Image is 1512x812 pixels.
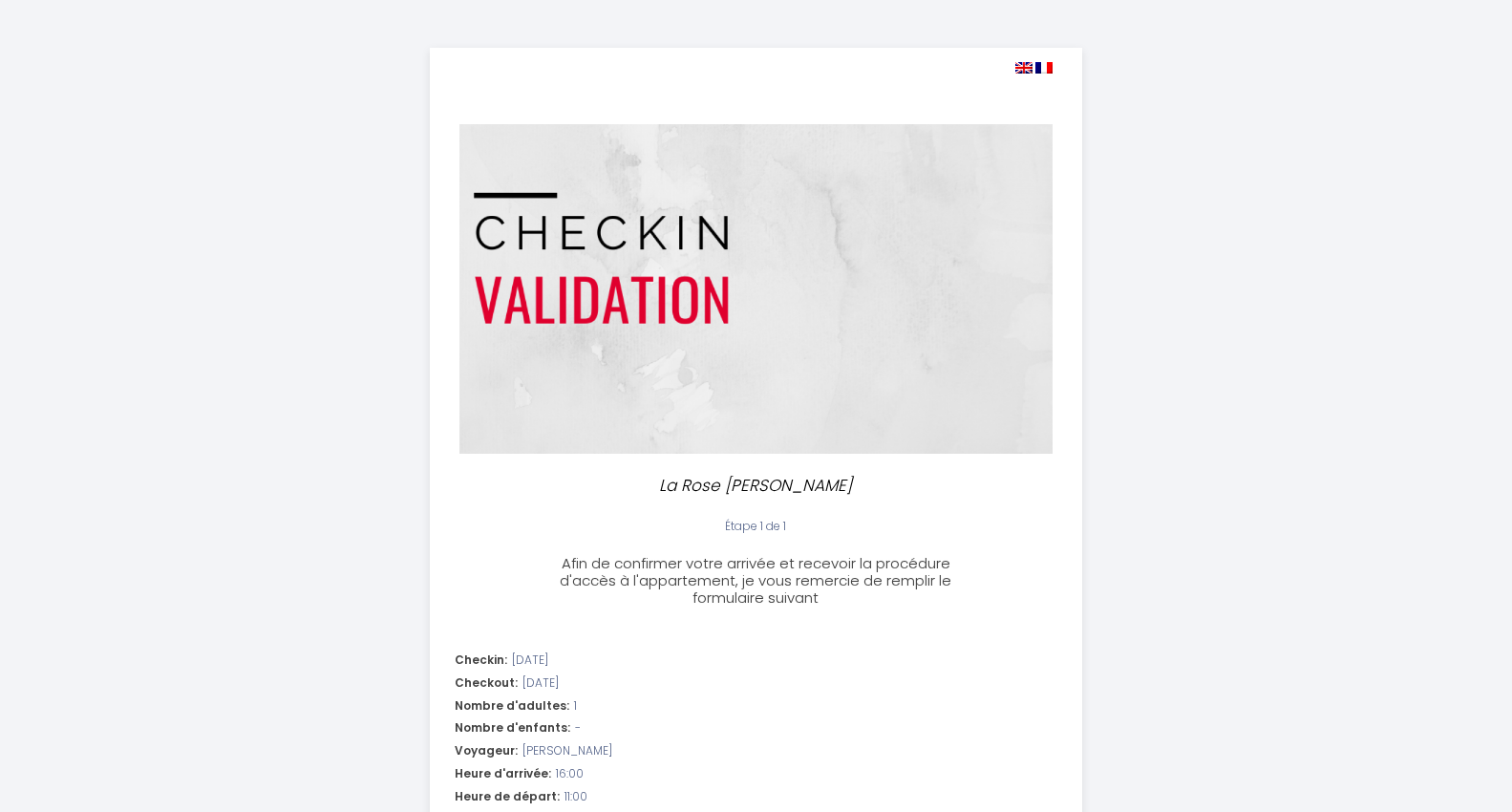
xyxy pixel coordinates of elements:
span: [DATE] [522,674,559,693]
span: 16:00 [556,765,584,783]
span: Checkin: [455,652,507,670]
p: La Rose [PERSON_NAME] [552,473,961,499]
span: Nombre d'enfants: [455,719,570,737]
span: 1 [574,697,577,716]
span: 11:00 [564,788,587,806]
span: Heure d'arrivée: [455,765,551,783]
span: Voyageur: [455,742,518,760]
span: Heure de départ: [455,788,560,806]
span: [PERSON_NAME] [522,742,612,760]
span: Étape 1 de 1 [725,518,786,534]
span: Afin de confirmer votre arrivée et recevoir la procédure d'accès à l'appartement, je vous remerci... [560,553,951,608]
span: [DATE] [512,652,548,670]
span: Nombre d'adultes: [455,697,569,716]
img: en.png [1015,62,1033,74]
span: - [575,719,581,737]
img: fr.png [1035,62,1053,74]
span: Checkout: [455,674,518,693]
